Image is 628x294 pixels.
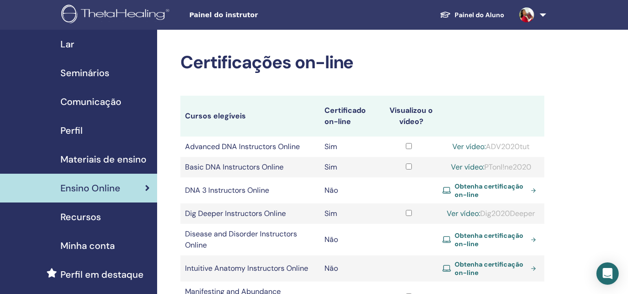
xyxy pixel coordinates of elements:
span: Painel do instrutor [189,10,329,20]
a: Obtenha certificação on-line [443,260,540,277]
span: Perfil [60,124,83,137]
th: Visualizou o vídeo? [380,96,438,137]
a: Obtenha certificação on-line [443,231,540,248]
span: Lar [60,37,74,51]
td: Disease and Disorder Instructors Online [180,224,320,255]
span: Seminários [60,66,109,80]
span: Recursos [60,210,101,224]
span: Perfil em destaque [60,268,144,281]
span: Comunicação [60,95,121,109]
td: Não [320,255,380,281]
span: Ensino Online [60,181,120,195]
img: logo.png [61,5,172,26]
span: Materiais de ensino [60,152,146,166]
td: Basic DNA Instructors Online [180,157,320,177]
td: Não [320,224,380,255]
span: Obtenha certificação on-line [455,182,528,199]
a: Ver vídeo: [447,209,480,218]
a: Ver vídeo: [452,142,486,151]
td: Sim [320,157,380,177]
td: Sim [320,203,380,224]
img: graduation-cap-white.svg [440,11,451,19]
td: Não [320,177,380,203]
span: Minha conta [60,239,115,253]
span: Obtenha certificação on-line [455,260,528,277]
a: Painel do Aluno [432,7,512,24]
div: ADV2020tut [443,141,540,152]
td: Sim [320,137,380,157]
td: DNA 3 Instructors Online [180,177,320,203]
td: Intuitive Anatomy Instructors Online [180,255,320,281]
div: PTonl!ne2020 [443,162,540,173]
a: Ver vídeo: [451,162,484,172]
div: Dig2020Deeper [443,208,540,219]
td: Advanced DNA Instructors Online [180,137,320,157]
th: Certificado on-line [320,96,380,137]
th: Cursos elegíveis [180,96,320,137]
img: default.jpg [519,7,534,22]
td: Dig Deeper Instructors Online [180,203,320,224]
div: Open Intercom Messenger [596,262,619,285]
span: Obtenha certificação on-line [455,231,528,248]
a: Obtenha certificação on-line [443,182,540,199]
h2: Certificações on-line [180,52,544,73]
